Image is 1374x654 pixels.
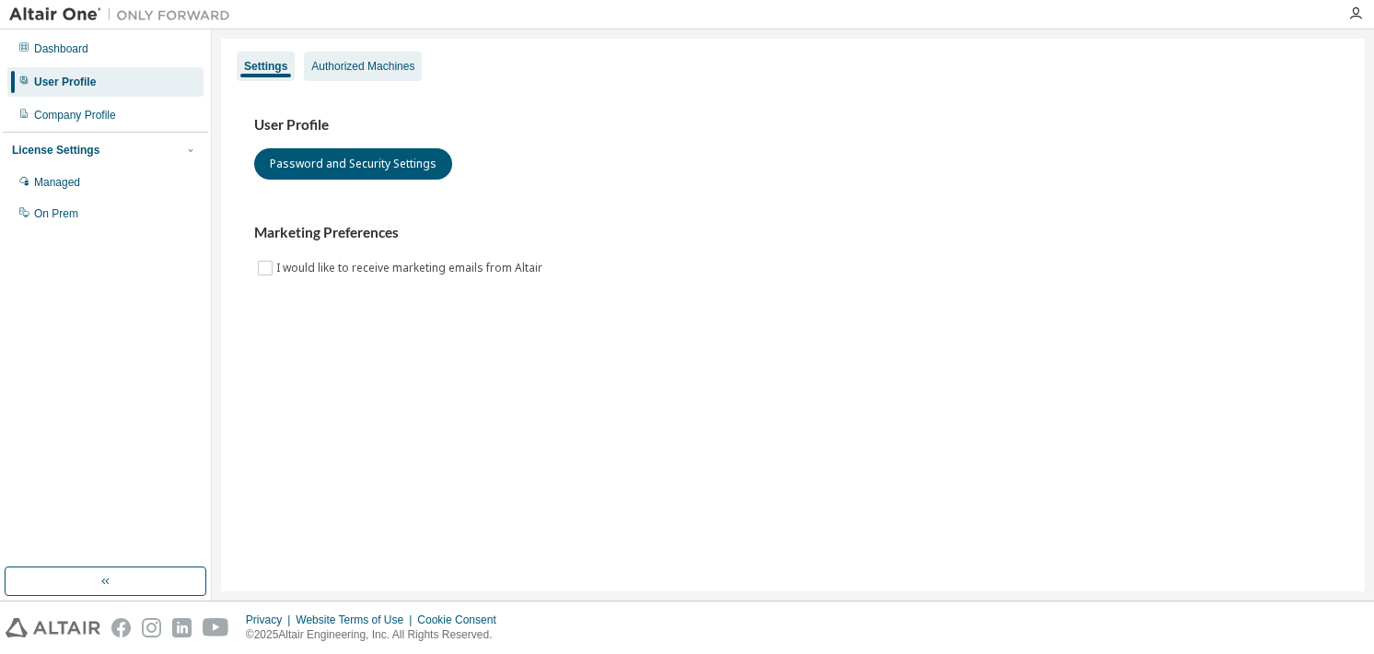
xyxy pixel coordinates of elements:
div: License Settings [12,143,99,158]
img: youtube.svg [203,618,229,637]
img: instagram.svg [142,618,161,637]
div: Privacy [246,613,296,627]
div: Cookie Consent [417,613,507,627]
div: User Profile [34,75,96,89]
p: © 2025 Altair Engineering, Inc. All Rights Reserved. [246,627,507,643]
button: Password and Security Settings [254,148,452,180]
div: Managed [34,175,80,190]
div: On Prem [34,206,78,221]
h3: User Profile [254,116,1332,134]
div: Settings [244,59,287,74]
h3: Marketing Preferences [254,224,1332,242]
div: Dashboard [34,41,88,56]
div: Company Profile [34,108,116,123]
label: I would like to receive marketing emails from Altair [276,257,546,279]
img: linkedin.svg [172,618,192,637]
img: Altair One [9,6,239,24]
div: Authorized Machines [311,59,414,74]
img: altair_logo.svg [6,618,100,637]
div: Website Terms of Use [296,613,417,627]
img: facebook.svg [111,618,131,637]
